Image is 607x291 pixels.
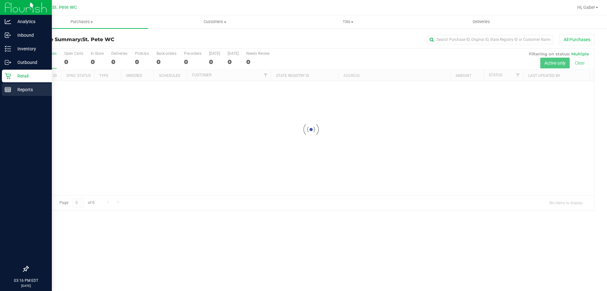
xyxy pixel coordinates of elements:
[11,45,49,53] p: Inventory
[281,15,414,28] a: Tills
[82,36,114,42] span: St. Pete WC
[282,19,414,25] span: Tills
[5,32,11,38] inline-svg: Inbound
[5,59,11,66] inline-svg: Outbound
[6,240,25,259] iframe: Resource center
[577,5,595,10] span: Hi, Gabe!
[11,18,49,25] p: Analytics
[149,19,281,25] span: Customers
[11,72,49,80] p: Retail
[5,86,11,93] inline-svg: Reports
[3,278,49,283] p: 03:16 PM EDT
[415,15,548,28] a: Deliveries
[11,59,49,66] p: Outbound
[3,283,49,288] p: [DATE]
[19,239,26,247] iframe: Resource center unread badge
[464,19,499,25] span: Deliveries
[11,31,49,39] p: Inbound
[15,15,148,28] a: Purchases
[560,34,594,45] button: All Purchases
[427,35,553,44] input: Search Purchase ID, Original ID, State Registry ID or Customer Name...
[5,18,11,25] inline-svg: Analytics
[5,73,11,79] inline-svg: Retail
[11,86,49,93] p: Reports
[15,19,148,25] span: Purchases
[5,46,11,52] inline-svg: Inventory
[28,37,217,42] h3: Purchase Summary:
[148,15,281,28] a: Customers
[52,5,77,10] span: St. Pete WC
